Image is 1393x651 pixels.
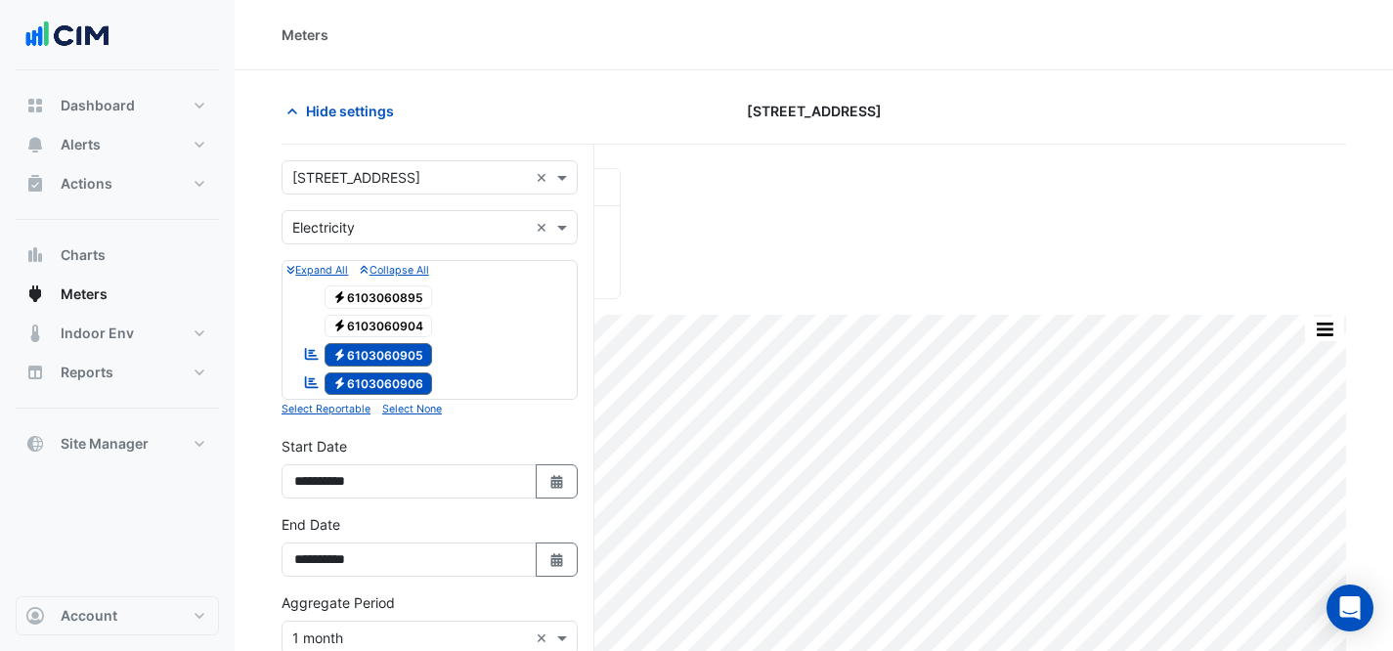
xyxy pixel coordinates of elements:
[332,347,347,362] fa-icon: Electricity
[25,135,45,154] app-icon: Alerts
[25,174,45,194] app-icon: Actions
[306,101,394,121] span: Hide settings
[548,551,566,568] fa-icon: Select Date
[16,236,219,275] button: Charts
[382,400,442,417] button: Select None
[282,94,407,128] button: Hide settings
[61,363,113,382] span: Reports
[536,167,552,188] span: Clear
[1327,585,1373,631] div: Open Intercom Messenger
[25,284,45,304] app-icon: Meters
[25,245,45,265] app-icon: Charts
[382,403,442,415] small: Select None
[61,96,135,115] span: Dashboard
[61,174,112,194] span: Actions
[360,264,428,277] small: Collapse All
[61,324,134,343] span: Indoor Env
[332,319,347,333] fa-icon: Electricity
[61,284,108,304] span: Meters
[332,376,347,391] fa-icon: Electricity
[282,24,328,45] div: Meters
[25,324,45,343] app-icon: Indoor Env
[1305,317,1344,341] button: More Options
[536,628,552,648] span: Clear
[286,264,348,277] small: Expand All
[16,314,219,353] button: Indoor Env
[16,125,219,164] button: Alerts
[16,164,219,203] button: Actions
[360,261,428,279] button: Collapse All
[25,96,45,115] app-icon: Dashboard
[25,363,45,382] app-icon: Reports
[325,315,433,338] span: 6103060904
[23,16,111,55] img: Company Logo
[16,596,219,635] button: Account
[282,514,340,535] label: End Date
[61,606,117,626] span: Account
[282,403,370,415] small: Select Reportable
[16,424,219,463] button: Site Manager
[325,285,433,309] span: 6103060895
[16,275,219,314] button: Meters
[61,245,106,265] span: Charts
[61,434,149,454] span: Site Manager
[536,217,552,238] span: Clear
[286,261,348,279] button: Expand All
[282,592,395,613] label: Aggregate Period
[332,289,347,304] fa-icon: Electricity
[325,343,433,367] span: 6103060905
[282,436,347,456] label: Start Date
[16,353,219,392] button: Reports
[303,345,321,362] fa-icon: Reportable
[548,473,566,490] fa-icon: Select Date
[25,434,45,454] app-icon: Site Manager
[747,101,882,121] span: [STREET_ADDRESS]
[303,374,321,391] fa-icon: Reportable
[16,86,219,125] button: Dashboard
[325,372,433,396] span: 6103060906
[282,400,370,417] button: Select Reportable
[61,135,101,154] span: Alerts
